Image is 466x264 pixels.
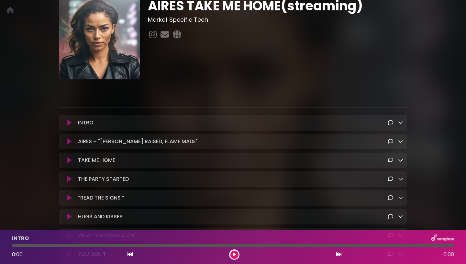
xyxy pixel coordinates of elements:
h3: Market Specific Tech [148,16,407,23]
span: 0:00 [443,251,454,258]
p: HUGS AND KISSES [78,213,123,221]
p: THE PARTY STARTED [78,175,129,183]
p: TAKE ME HOME [78,156,115,164]
img: songbox-logo-white.png [431,234,454,243]
p: INTRO [78,119,94,127]
p: INTRO [12,235,29,242]
p: “READ THE SIGNS ” [78,194,124,202]
p: AIRES – "[PERSON_NAME] RAISED, FLAME MADE" [78,138,198,145]
span: 0:00 [12,251,23,258]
